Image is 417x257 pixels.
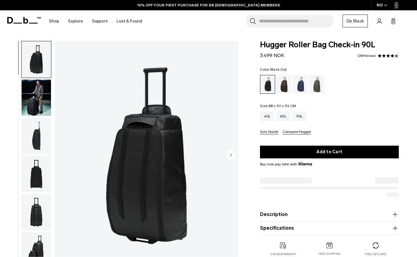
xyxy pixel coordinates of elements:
a: 60L [276,111,290,121]
img: Hugger Roller Bag Check-in 90L Black Out [22,194,51,230]
button: Next slide [226,150,235,161]
span: Black Out [270,67,287,72]
button: Add to Cart [260,146,399,158]
button: Hugger Roller Bag Check-in 90L Black Out [21,41,51,78]
img: Hugger Roller Bag Check-in 90L Black Out [22,79,51,116]
button: Size Guide [260,130,278,134]
img: Hugger Roller Bag Check-in 90L Black Out [22,41,51,78]
img: {"height" => 20, "alt" => "Klarna"} [299,162,312,165]
span: 3.499 NOK [260,52,284,58]
span: Buy now pay later with [260,161,312,167]
a: 40L [260,111,274,121]
a: Black Out [260,75,275,94]
a: Support [92,10,108,32]
span: 88 x 50 x 34 CM [268,104,296,108]
p: 2 year warranty [270,252,296,256]
a: 90L [292,111,307,121]
a: Explore [68,10,83,32]
a: Blue Hour [293,75,308,94]
button: Specifications [260,225,399,232]
a: Lost & Found [117,10,142,32]
a: Shop [49,10,59,32]
button: Hugger Roller Bag Check-in 90L Black Out [21,194,51,231]
button: Hugger Roller Bag Check-in 90L Black Out [21,155,51,192]
button: Compare Hugger [283,130,311,134]
p: Free returns [365,252,386,256]
a: 258 reviews [357,54,376,57]
legend: Size: [260,104,296,108]
legend: Color: [260,68,287,71]
nav: Main Navigation [44,10,147,32]
a: Forest Green [309,75,324,94]
a: Espresso [276,75,292,94]
span: Hugger Roller Bag Check-in 90L [260,41,399,49]
button: Hugger Roller Bag Check-in 90L Black Out [21,117,51,154]
img: Hugger Roller Bag Check-in 90L Black Out [22,118,51,154]
button: Hugger Roller Bag Check-in 90L Black Out [21,79,51,116]
img: Hugger Roller Bag Check-in 90L Black Out [22,156,51,192]
p: Free shipping [318,252,340,256]
a: Db Black [343,15,368,27]
a: 10% OFF YOUR FIRST PURCHASE FOR DB [DEMOGRAPHIC_DATA] MEMBERS [137,2,280,8]
button: Description [260,211,399,218]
